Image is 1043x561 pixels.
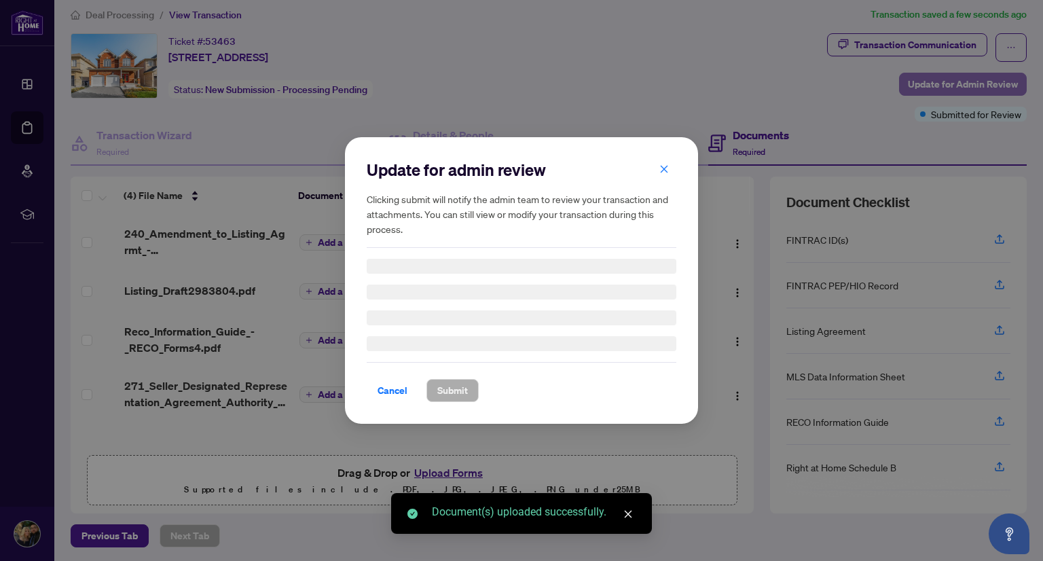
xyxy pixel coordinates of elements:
span: close [623,509,633,519]
button: Open asap [989,513,1029,554]
button: Submit [426,379,479,402]
a: Close [621,507,636,522]
span: Cancel [378,380,407,401]
button: Cancel [367,379,418,402]
span: check-circle [407,509,418,519]
h2: Update for admin review [367,159,676,181]
div: Document(s) uploaded successfully. [432,504,636,520]
span: close [659,164,669,174]
h5: Clicking submit will notify the admin team to review your transaction and attachments. You can st... [367,192,676,236]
